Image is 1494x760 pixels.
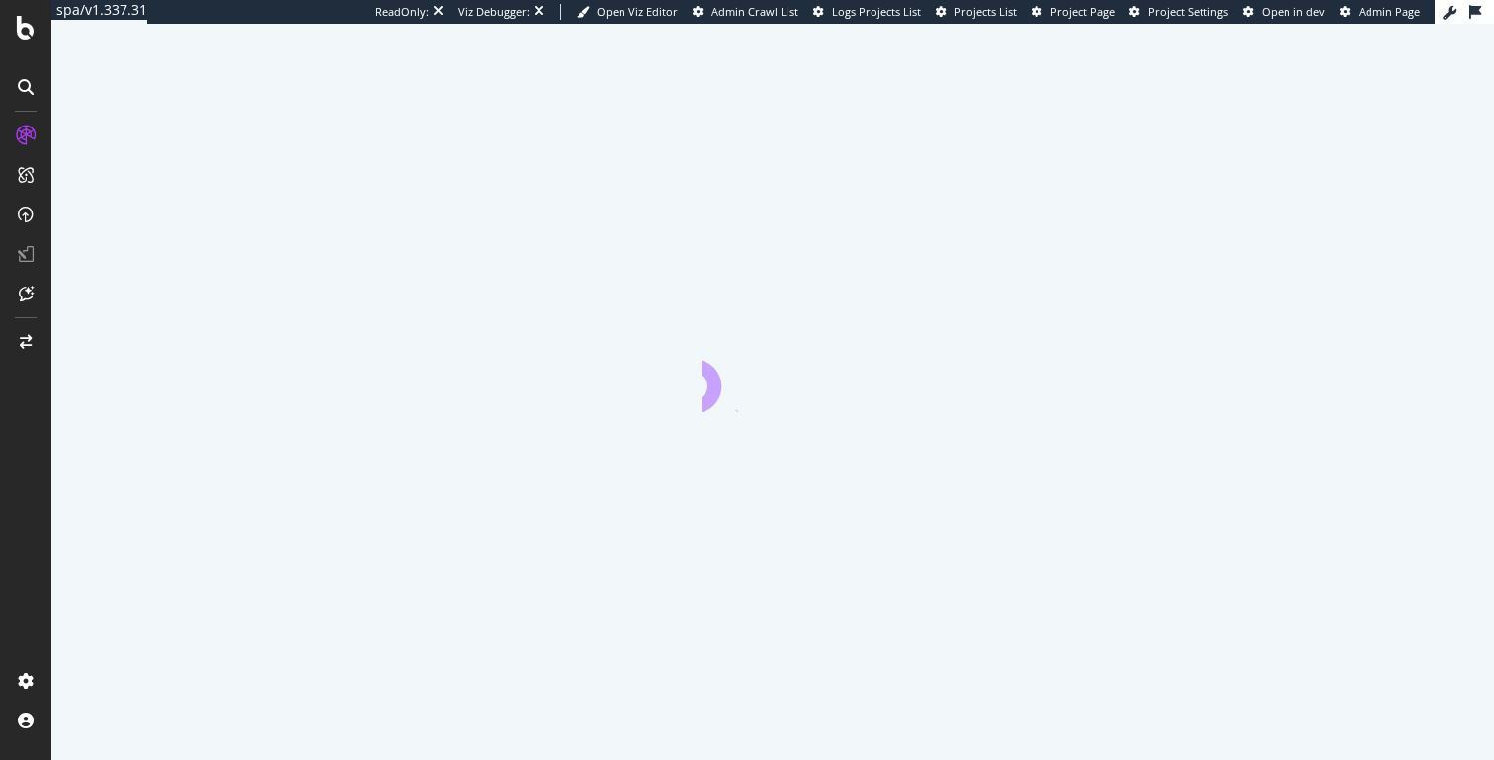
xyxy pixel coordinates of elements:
span: Project Page [1050,4,1115,19]
a: Logs Projects List [813,4,921,20]
a: Open Viz Editor [577,4,678,20]
span: Open in dev [1262,4,1325,19]
span: Admin Page [1359,4,1420,19]
a: Projects List [936,4,1017,20]
span: Projects List [954,4,1017,19]
div: animation [702,341,844,412]
a: Admin Crawl List [693,4,798,20]
span: Admin Crawl List [711,4,798,19]
span: Open Viz Editor [597,4,678,19]
a: Open in dev [1243,4,1325,20]
a: Project Settings [1129,4,1228,20]
div: ReadOnly: [375,4,429,20]
a: Admin Page [1340,4,1420,20]
div: Viz Debugger: [458,4,530,20]
a: Project Page [1032,4,1115,20]
span: Project Settings [1148,4,1228,19]
span: Logs Projects List [832,4,921,19]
